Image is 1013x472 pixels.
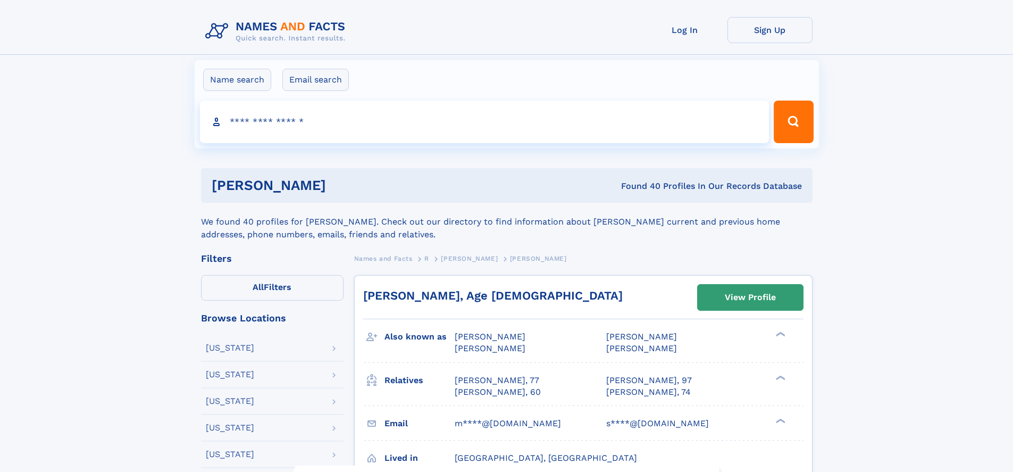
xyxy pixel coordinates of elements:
[473,180,802,192] div: Found 40 Profiles In Our Records Database
[201,254,344,263] div: Filters
[455,386,541,398] a: [PERSON_NAME], 60
[384,449,455,467] h3: Lived in
[354,252,413,265] a: Names and Facts
[201,275,344,301] label: Filters
[206,397,254,405] div: [US_STATE]
[212,179,474,192] h1: [PERSON_NAME]
[200,101,769,143] input: search input
[455,375,539,386] a: [PERSON_NAME], 77
[384,371,455,390] h3: Relatives
[206,344,254,352] div: [US_STATE]
[606,343,677,353] span: [PERSON_NAME]
[201,313,344,323] div: Browse Locations
[201,203,813,241] div: We found 40 profiles for [PERSON_NAME]. Check out our directory to find information about [PERSON...
[455,453,637,463] span: [GEOGRAPHIC_DATA], [GEOGRAPHIC_DATA]
[206,370,254,379] div: [US_STATE]
[203,69,271,91] label: Name search
[424,252,429,265] a: R
[606,375,692,386] a: [PERSON_NAME], 97
[606,332,677,342] span: [PERSON_NAME]
[206,450,254,459] div: [US_STATE]
[774,101,813,143] button: Search Button
[441,252,498,265] a: [PERSON_NAME]
[206,424,254,432] div: [US_STATE]
[455,343,525,353] span: [PERSON_NAME]
[384,328,455,346] h3: Also known as
[773,417,786,424] div: ❯
[441,255,498,262] span: [PERSON_NAME]
[698,285,803,310] a: View Profile
[727,17,813,43] a: Sign Up
[201,17,354,46] img: Logo Names and Facts
[455,332,525,342] span: [PERSON_NAME]
[282,69,349,91] label: Email search
[363,289,623,302] a: [PERSON_NAME], Age [DEMOGRAPHIC_DATA]
[773,374,786,381] div: ❯
[725,285,776,310] div: View Profile
[606,386,691,398] a: [PERSON_NAME], 74
[510,255,567,262] span: [PERSON_NAME]
[642,17,727,43] a: Log In
[384,415,455,433] h3: Email
[773,331,786,338] div: ❯
[253,282,264,292] span: All
[424,255,429,262] span: R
